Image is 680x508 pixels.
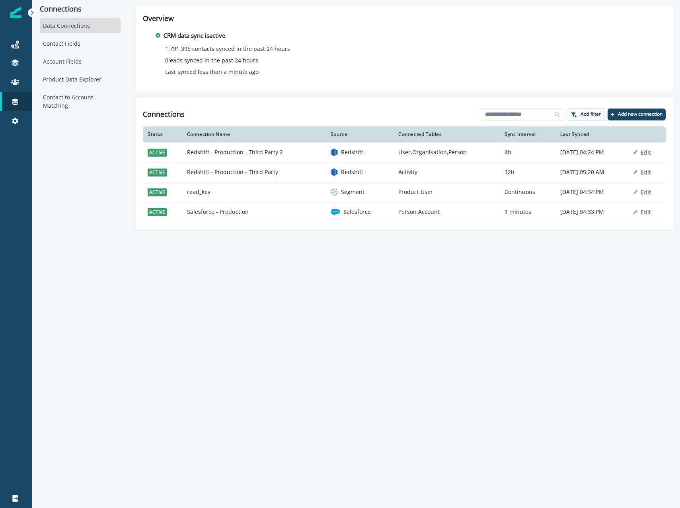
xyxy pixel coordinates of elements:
td: 4h [500,142,555,162]
button: Add filter [567,109,604,120]
p: Redshift [341,168,363,176]
p: CRM data sync is active [164,31,225,40]
div: Contact to Account Matching [40,90,121,113]
div: Account Fields [40,54,121,69]
h2: Overview [143,14,666,23]
p: Connections [40,5,121,14]
td: 12h [500,162,555,182]
p: [DATE] 04:34 PM [560,188,624,196]
div: Product Data Explorer [40,72,121,87]
img: Inflection [10,7,21,18]
p: Edit [641,208,651,216]
div: Last Synced [560,131,624,138]
p: Segment [341,188,364,196]
div: Connection Name [187,131,321,138]
td: read_key [182,182,326,202]
img: redshift [331,169,338,176]
td: Salesforce - Production [182,202,326,222]
a: activeread_keysegmentSegmentProduct UserContinuous[DATE] 04:34 PMEdit [143,182,666,202]
td: Redshift - Production - Third Party 2 [182,142,326,162]
div: Contact Fields [40,36,121,51]
td: Person,Account [394,202,500,222]
div: Source [331,131,389,138]
p: Add filter [581,111,601,117]
span: active [148,169,167,176]
p: Salesforce [343,208,371,216]
div: Status [148,131,177,138]
button: Edit [633,188,651,196]
button: Add new connection [608,109,666,120]
span: active [148,208,167,216]
button: Edit [633,208,651,216]
td: User,Organisation,Person [394,142,500,162]
button: Edit [633,149,651,156]
button: Edit [633,169,651,176]
a: activeSalesforce - ProductionsalesforceSalesforcePerson,Account1 minutes[DATE] 04:33 PMEdit [143,202,666,222]
p: Add new connection [618,111,662,117]
td: Activity [394,162,500,182]
div: Data Connections [40,18,121,33]
p: Edit [641,188,651,196]
img: salesforce [331,207,340,217]
div: Connected Tables [398,131,495,138]
td: Product User [394,182,500,202]
p: Last synced less than a minute ago [165,68,259,76]
p: 0 leads synced in the past 24 hours [165,56,258,64]
p: Redshift [341,148,363,156]
p: Edit [641,169,651,176]
p: 1,791,395 contacts synced in the past 24 hours [165,45,290,53]
td: Redshift - Production - Third Party [182,162,326,182]
span: active [148,188,167,196]
div: Sync Interval [505,131,551,138]
h1: Connections [143,110,185,119]
p: [DATE] 05:20 AM [560,168,624,176]
p: [DATE] 04:33 PM [560,208,624,216]
p: [DATE] 04:24 PM [560,148,624,156]
img: redshift [331,149,338,156]
a: activeRedshift - Production - Third Party 2redshiftRedshiftUser,Organisation,Person4h[DATE] 04:24... [143,142,666,162]
span: active [148,149,167,157]
img: segment [331,188,338,196]
a: activeRedshift - Production - Third PartyredshiftRedshiftActivity12h[DATE] 05:20 AMEdit [143,162,666,182]
p: Edit [641,149,651,156]
td: Continuous [500,182,555,202]
td: 1 minutes [500,202,555,222]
